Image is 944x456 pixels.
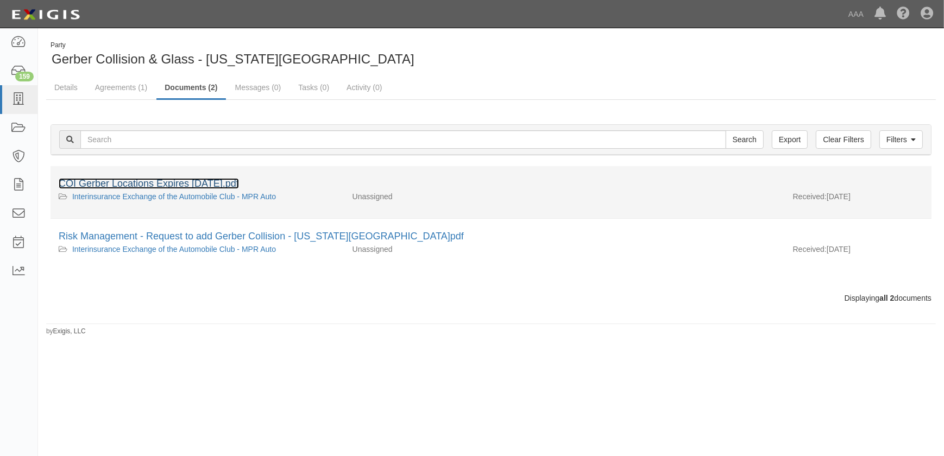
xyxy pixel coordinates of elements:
[52,52,414,66] span: Gerber Collision & Glass - [US_STATE][GEOGRAPHIC_DATA]
[156,77,225,100] a: Documents (2)
[51,41,414,50] div: Party
[793,244,827,255] p: Received:
[843,3,869,25] a: AAA
[59,191,336,202] div: Interinsurance Exchange of the Automobile Club - MPR Auto
[46,327,86,336] small: by
[290,77,337,98] a: Tasks (0)
[344,191,565,202] div: Unassigned
[80,130,726,149] input: Search
[46,41,483,68] div: Gerber Collision & Glass - Virginia Beach
[816,130,871,149] a: Clear Filters
[72,192,276,201] a: Interinsurance Exchange of the Automobile Club - MPR Auto
[785,244,932,260] div: [DATE]
[59,244,336,255] div: Interinsurance Exchange of the Automobile Club - MPR Auto
[772,130,808,149] a: Export
[879,130,923,149] a: Filters
[59,178,239,189] a: COI Gerber Locations Expires [DATE].pdf
[726,130,764,149] input: Search
[42,293,940,303] div: Displaying documents
[564,191,785,192] div: Effective - Expiration
[8,5,83,24] img: logo-5460c22ac91f19d4615b14bd174203de0afe785f0fc80cf4dbbc73dc1793850b.png
[59,177,923,191] div: COI Gerber Locations Expires 9-1-2026.pdf
[59,231,464,242] a: Risk Management - Request to add Gerber Collision - [US_STATE][GEOGRAPHIC_DATA]pdf
[338,77,390,98] a: Activity (0)
[72,245,276,254] a: Interinsurance Exchange of the Automobile Club - MPR Auto
[897,8,910,21] i: Help Center - Complianz
[87,77,155,98] a: Agreements (1)
[15,72,34,81] div: 159
[59,230,923,244] div: Risk Management - Request to add Gerber Collision - Virginia Beach.pdf
[785,191,932,207] div: [DATE]
[46,77,86,98] a: Details
[793,191,827,202] p: Received:
[344,244,565,255] div: Unassigned
[879,294,894,302] b: all 2
[227,77,290,98] a: Messages (0)
[53,327,86,335] a: Exigis, LLC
